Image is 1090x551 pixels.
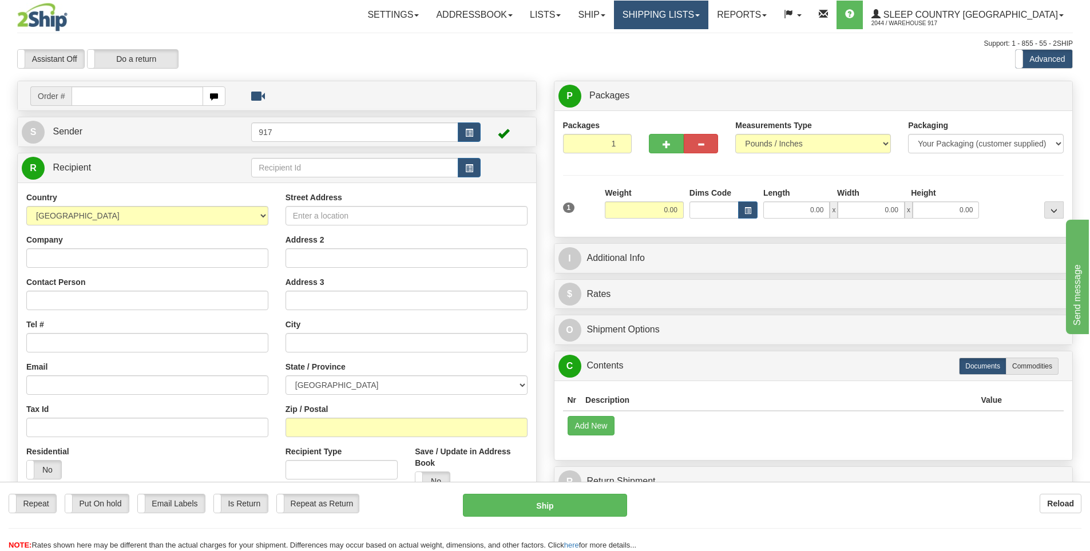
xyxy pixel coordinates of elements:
label: Email [26,361,47,372]
div: Support: 1 - 855 - 55 - 2SHIP [17,39,1073,49]
label: Packages [563,120,600,131]
span: Recipient [53,162,91,172]
a: R Recipient [22,156,226,180]
label: Residential [26,446,69,457]
label: City [286,319,300,330]
input: Sender Id [251,122,458,142]
label: Tel # [26,319,44,330]
a: OShipment Options [558,318,1069,342]
span: NOTE: [9,541,31,549]
label: Address 3 [286,276,324,288]
label: Documents [959,358,1006,375]
span: Sender [53,126,82,136]
label: Width [837,187,859,199]
label: Put On hold [65,494,129,513]
a: Lists [521,1,569,29]
b: Reload [1047,499,1074,508]
label: Street Address [286,192,342,203]
label: No [27,461,61,479]
button: Ship [463,494,627,517]
iframe: chat widget [1064,217,1089,334]
span: x [830,201,838,219]
a: Addressbook [427,1,521,29]
th: Description [581,390,976,411]
span: 1 [563,203,575,213]
div: ... [1044,201,1064,219]
label: Company [26,234,63,245]
label: Repeat as Return [277,494,359,513]
a: IAdditional Info [558,247,1069,270]
label: Length [763,187,790,199]
label: Dims Code [689,187,731,199]
label: Zip / Postal [286,403,328,415]
label: Assistant Off [18,50,84,68]
label: Do a return [88,50,178,68]
span: R [558,470,581,493]
a: RReturn Shipment [558,470,1069,493]
span: C [558,355,581,378]
a: S Sender [22,120,251,144]
th: Value [976,390,1006,411]
span: S [22,121,45,144]
label: Is Return [214,494,268,513]
label: Packaging [908,120,948,131]
span: R [22,157,45,180]
label: Height [911,187,936,199]
a: Ship [569,1,613,29]
button: Reload [1040,494,1081,513]
a: here [564,541,579,549]
label: Country [26,192,57,203]
img: logo2044.jpg [17,3,68,31]
span: I [558,247,581,270]
label: No [415,472,450,490]
a: P Packages [558,84,1069,108]
label: Measurements Type [735,120,812,131]
span: P [558,85,581,108]
label: Email Labels [138,494,205,513]
label: Repeat [9,494,56,513]
a: Shipping lists [614,1,708,29]
div: Send message [9,7,106,21]
a: Reports [708,1,775,29]
a: $Rates [558,283,1069,306]
label: Contact Person [26,276,85,288]
label: Tax Id [26,403,49,415]
label: State / Province [286,361,346,372]
label: Recipient Type [286,446,342,457]
span: Packages [589,90,629,100]
label: Advanced [1016,50,1072,68]
label: Commodities [1006,358,1059,375]
span: $ [558,283,581,306]
span: Order # [30,86,72,106]
span: 2044 / Warehouse 917 [871,18,957,29]
a: Settings [359,1,427,29]
label: Address 2 [286,234,324,245]
span: Sleep Country [GEOGRAPHIC_DATA] [881,10,1058,19]
label: Weight [605,187,631,199]
label: Save / Update in Address Book [415,446,527,469]
input: Enter a location [286,206,528,225]
button: Add New [568,416,615,435]
a: CContents [558,354,1069,378]
input: Recipient Id [251,158,458,177]
span: O [558,319,581,342]
th: Nr [563,390,581,411]
span: x [905,201,913,219]
a: Sleep Country [GEOGRAPHIC_DATA] 2044 / Warehouse 917 [863,1,1072,29]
